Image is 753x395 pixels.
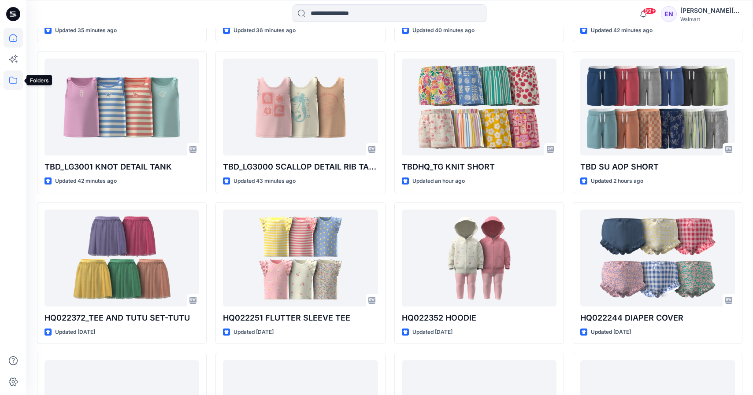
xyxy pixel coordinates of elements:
[580,161,735,173] p: TBD SU AOP SHORT
[55,26,117,35] p: Updated 35 minutes ago
[680,16,742,22] div: Walmart
[580,312,735,324] p: HQ022244 DIAPER COVER
[402,312,556,324] p: HQ022352 HOODIE
[234,177,296,186] p: Updated 43 minutes ago
[591,328,631,337] p: Updated [DATE]
[234,26,296,35] p: Updated 36 minutes ago
[45,161,199,173] p: TBD_LG3001 KNOT DETAIL TANK
[412,328,453,337] p: Updated [DATE]
[402,210,556,306] a: HQ022352 HOODIE
[402,59,556,155] a: TBDHQ_TG KNIT SHORT
[45,59,199,155] a: TBD_LG3001 KNOT DETAIL TANK
[45,210,199,306] a: HQ022372_TEE AND TUTU SET-TUTU
[580,59,735,155] a: TBD SU AOP SHORT
[680,5,742,16] div: [PERSON_NAME][DATE]
[412,177,465,186] p: Updated an hour ago
[402,161,556,173] p: TBDHQ_TG KNIT SHORT
[223,210,378,306] a: HQ022251 FLUTTER SLEEVE TEE
[661,6,677,22] div: EN
[223,59,378,155] a: TBD_LG3000 SCALLOP DETAIL RIB TANK
[234,328,274,337] p: Updated [DATE]
[223,312,378,324] p: HQ022251 FLUTTER SLEEVE TEE
[45,312,199,324] p: HQ022372_TEE AND TUTU SET-TUTU
[412,26,475,35] p: Updated 40 minutes ago
[591,26,653,35] p: Updated 42 minutes ago
[580,210,735,306] a: HQ022244 DIAPER COVER
[591,177,643,186] p: Updated 2 hours ago
[223,161,378,173] p: TBD_LG3000 SCALLOP DETAIL RIB TANK
[55,177,117,186] p: Updated 42 minutes ago
[643,7,656,15] span: 99+
[55,328,95,337] p: Updated [DATE]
